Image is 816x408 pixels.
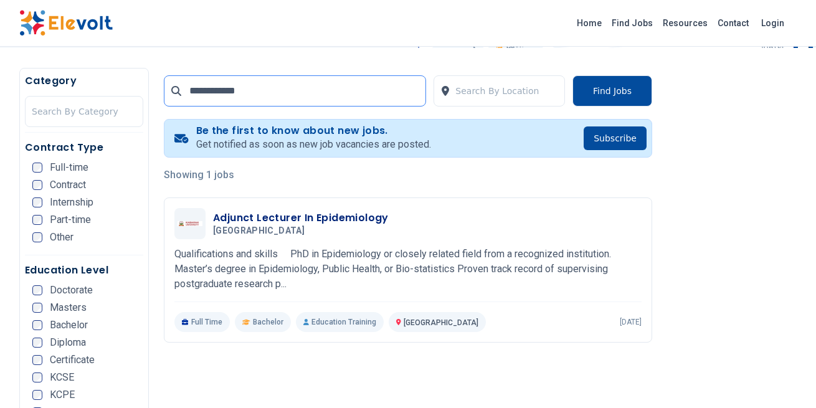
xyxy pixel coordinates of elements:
span: Contract [50,180,86,190]
input: KCPE [32,390,42,400]
span: Other [50,232,74,242]
input: Internship [32,197,42,207]
input: Doctorate [32,285,42,295]
a: Resources [658,13,713,33]
h4: Be the first to know about new jobs. [196,125,431,137]
span: Diploma [50,338,86,348]
iframe: Chat Widget [754,348,816,408]
input: Certificate [32,355,42,365]
span: [GEOGRAPHIC_DATA] [404,318,478,327]
span: Bachelor [50,320,88,330]
span: Bachelor [253,317,283,327]
a: Contact [713,13,754,33]
input: Part-time [32,215,42,225]
input: Contract [32,180,42,190]
button: Find Jobs [572,75,652,107]
h5: Contract Type [25,140,143,155]
button: Subscribe [584,126,647,150]
input: Bachelor [32,320,42,330]
span: Part-time [50,215,91,225]
a: Find Jobs [607,13,658,33]
span: Internship [50,197,93,207]
h3: Adjunct Lecturer In Epidemiology [213,211,389,225]
input: Masters [32,303,42,313]
p: Education Training [296,312,384,332]
p: Get notified as soon as new job vacancies are posted. [196,137,431,152]
span: Doctorate [50,285,93,295]
span: Full-time [50,163,88,173]
a: Home [572,13,607,33]
img: Kabarak University [178,221,202,226]
span: [GEOGRAPHIC_DATA] [213,225,305,237]
h5: Education Level [25,263,143,278]
input: KCSE [32,372,42,382]
span: Masters [50,303,87,313]
p: Qualifications and skills PhD in Epidemiology or closely related field from a recognized institut... [174,247,642,292]
a: Kabarak UniversityAdjunct Lecturer In Epidemiology[GEOGRAPHIC_DATA]Qualifications and skills PhD ... [174,208,642,332]
p: Showing 1 jobs [164,168,652,183]
span: KCSE [50,372,74,382]
input: Other [32,232,42,242]
h5: Category [25,74,143,88]
p: [DATE] [620,317,642,327]
input: Full-time [32,163,42,173]
span: Certificate [50,355,95,365]
img: Elevolt [19,10,113,36]
input: Diploma [32,338,42,348]
span: KCPE [50,390,75,400]
a: Login [754,11,792,36]
p: Full Time [174,312,230,332]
